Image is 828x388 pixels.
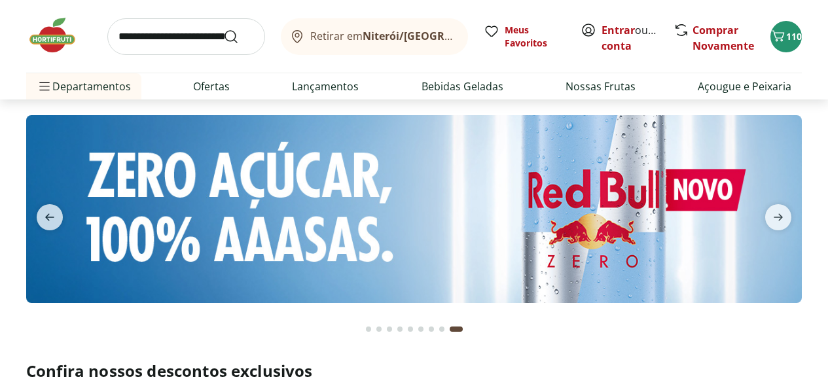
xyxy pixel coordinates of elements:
a: Entrar [602,23,635,37]
button: Go to page 2 from fs-carousel [374,313,384,345]
button: Menu [37,71,52,102]
button: Carrinho [770,21,802,52]
a: Açougue e Peixaria [698,79,791,94]
button: Go to page 1 from fs-carousel [363,313,374,345]
span: 110 [786,30,802,43]
span: Meus Favoritos [505,24,565,50]
a: Comprar Novamente [693,23,754,53]
span: Retirar em [310,30,455,42]
b: Niterói/[GEOGRAPHIC_DATA] [363,29,512,43]
img: Hortifruti [26,16,92,55]
button: Current page from fs-carousel [447,313,465,345]
a: Criar conta [602,23,674,53]
a: Nossas Frutas [566,79,636,94]
span: ou [602,22,660,54]
button: Go to page 5 from fs-carousel [405,313,416,345]
img: Red bull [26,115,802,303]
button: Go to page 4 from fs-carousel [395,313,405,345]
button: Go to page 6 from fs-carousel [416,313,426,345]
button: Go to page 7 from fs-carousel [426,313,437,345]
button: Go to page 8 from fs-carousel [437,313,447,345]
button: Submit Search [223,29,255,44]
button: previous [26,204,73,230]
button: Retirar emNiterói/[GEOGRAPHIC_DATA] [281,18,468,55]
a: Meus Favoritos [484,24,565,50]
button: next [755,204,802,230]
button: Go to page 3 from fs-carousel [384,313,395,345]
a: Ofertas [193,79,230,94]
a: Bebidas Geladas [422,79,503,94]
input: search [107,18,265,55]
span: Departamentos [37,71,131,102]
h2: Confira nossos descontos exclusivos [26,361,802,381]
a: Lançamentos [292,79,359,94]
